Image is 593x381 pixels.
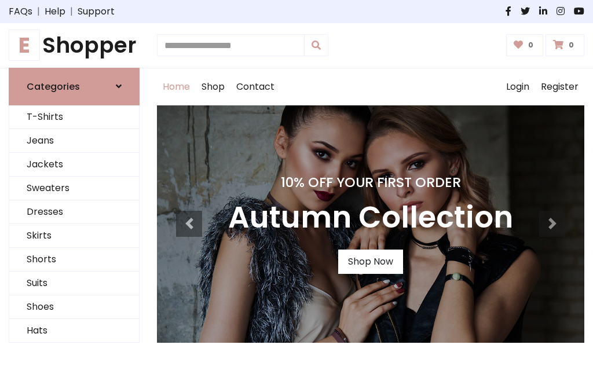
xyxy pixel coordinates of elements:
a: Support [78,5,115,19]
a: T-Shirts [9,105,139,129]
h4: 10% Off Your First Order [228,174,513,190]
a: Shop [196,68,230,105]
a: Suits [9,272,139,295]
a: Register [535,68,584,105]
a: EShopper [9,32,140,58]
a: Sweaters [9,177,139,200]
a: Dresses [9,200,139,224]
span: E [9,30,40,61]
a: Shoes [9,295,139,319]
span: | [32,5,45,19]
a: Jeans [9,129,139,153]
a: Shorts [9,248,139,272]
h6: Categories [27,81,80,92]
a: Hats [9,319,139,343]
a: 0 [546,34,584,56]
a: Help [45,5,65,19]
a: FAQs [9,5,32,19]
a: Skirts [9,224,139,248]
h1: Shopper [9,32,140,58]
a: Shop Now [338,250,403,274]
a: 0 [506,34,544,56]
a: Login [500,68,535,105]
span: 0 [525,40,536,50]
span: 0 [566,40,577,50]
span: | [65,5,78,19]
a: Home [157,68,196,105]
a: Categories [9,68,140,105]
h3: Autumn Collection [228,200,513,236]
a: Jackets [9,153,139,177]
a: Contact [230,68,280,105]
